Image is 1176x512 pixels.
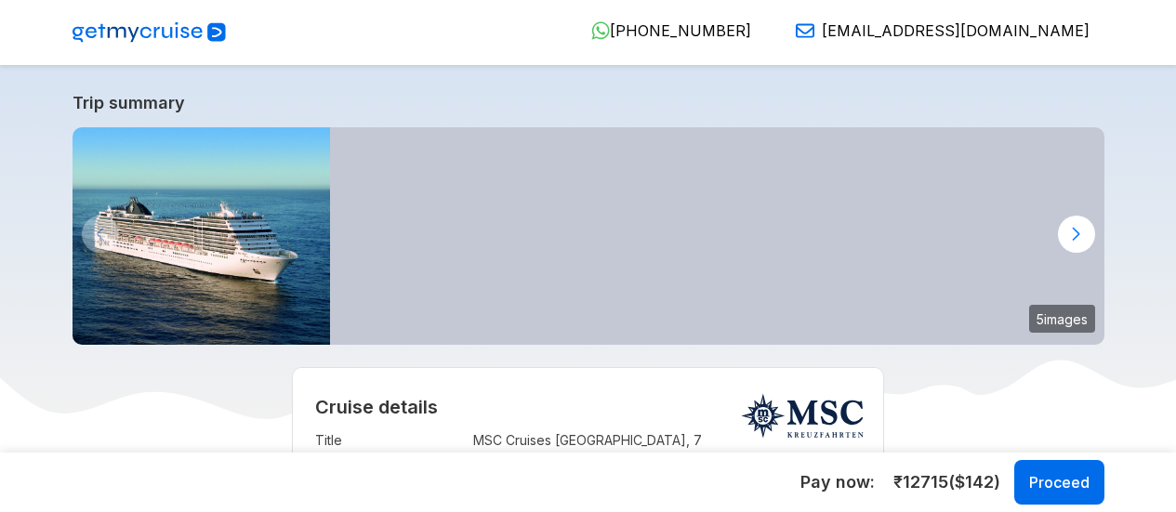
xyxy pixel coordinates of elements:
td: : [464,427,473,472]
small: 5 images [1029,305,1095,333]
img: Email [796,21,814,40]
img: WhatsApp [591,21,610,40]
span: [EMAIL_ADDRESS][DOMAIN_NAME] [822,21,1090,40]
span: ₹ 12715 ($ 142 ) [893,470,1000,494]
img: po_public_area_sport_06.jpg [846,127,1104,345]
span: [PHONE_NUMBER] [610,21,751,40]
img: po_public_area_entertainment_leisure_05.jpg [330,127,588,345]
h5: Pay now: [800,471,875,493]
td: Title [315,427,464,472]
td: MSC Cruises [GEOGRAPHIC_DATA], 7 Nights [473,427,862,472]
button: Proceed [1014,460,1104,505]
h2: Cruise details [315,396,862,418]
a: Trip summary [73,93,1104,112]
img: msc-poesia_bow_orientation-right_sea_2480.jpg [73,127,331,345]
img: po_public_area_spa_04.jpg [588,127,847,345]
a: [PHONE_NUMBER] [576,21,751,40]
a: [EMAIL_ADDRESS][DOMAIN_NAME] [781,21,1090,40]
